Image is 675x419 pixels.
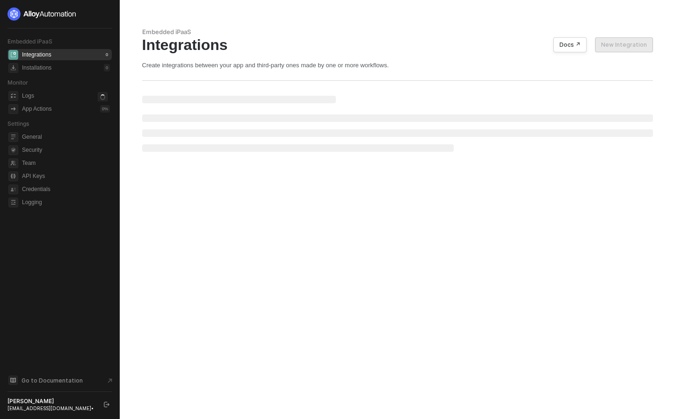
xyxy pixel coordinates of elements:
div: Create integrations between your app and third-party ones made by one or more workflows. [142,61,653,69]
span: credentials [8,185,18,194]
span: General [22,131,110,142]
div: 0 [104,64,110,71]
div: Integrations [22,51,51,59]
span: Security [22,144,110,156]
span: api-key [8,171,18,181]
span: icon-logs [8,91,18,101]
span: icon-loader [98,92,108,102]
div: Docs ↗ [559,41,581,49]
span: Go to Documentation [22,376,83,384]
div: Integrations [142,36,653,54]
span: Team [22,157,110,169]
a: logo [7,7,112,21]
span: integrations [8,50,18,60]
div: Logs [22,92,34,100]
div: Installations [22,64,51,72]
button: New Integration [595,37,653,52]
span: Monitor [7,79,28,86]
div: 0 % [100,105,110,113]
span: general [8,132,18,142]
span: logout [104,402,109,407]
span: documentation [8,376,18,385]
div: [PERSON_NAME] [7,398,95,405]
div: Embedded iPaaS [142,28,653,36]
span: installations [8,63,18,73]
div: App Actions [22,105,51,113]
span: logging [8,198,18,207]
span: Settings [7,120,29,127]
a: Knowledge Base [7,375,112,386]
span: security [8,145,18,155]
div: [EMAIL_ADDRESS][DOMAIN_NAME] • [7,405,95,412]
span: Credentials [22,184,110,195]
span: team [8,158,18,168]
span: Logging [22,197,110,208]
span: document-arrow [105,376,115,385]
span: Embedded iPaaS [7,38,52,45]
span: icon-app-actions [8,104,18,114]
img: logo [7,7,77,21]
span: API Keys [22,170,110,182]
button: Docs ↗ [553,37,587,52]
div: 0 [104,51,110,58]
